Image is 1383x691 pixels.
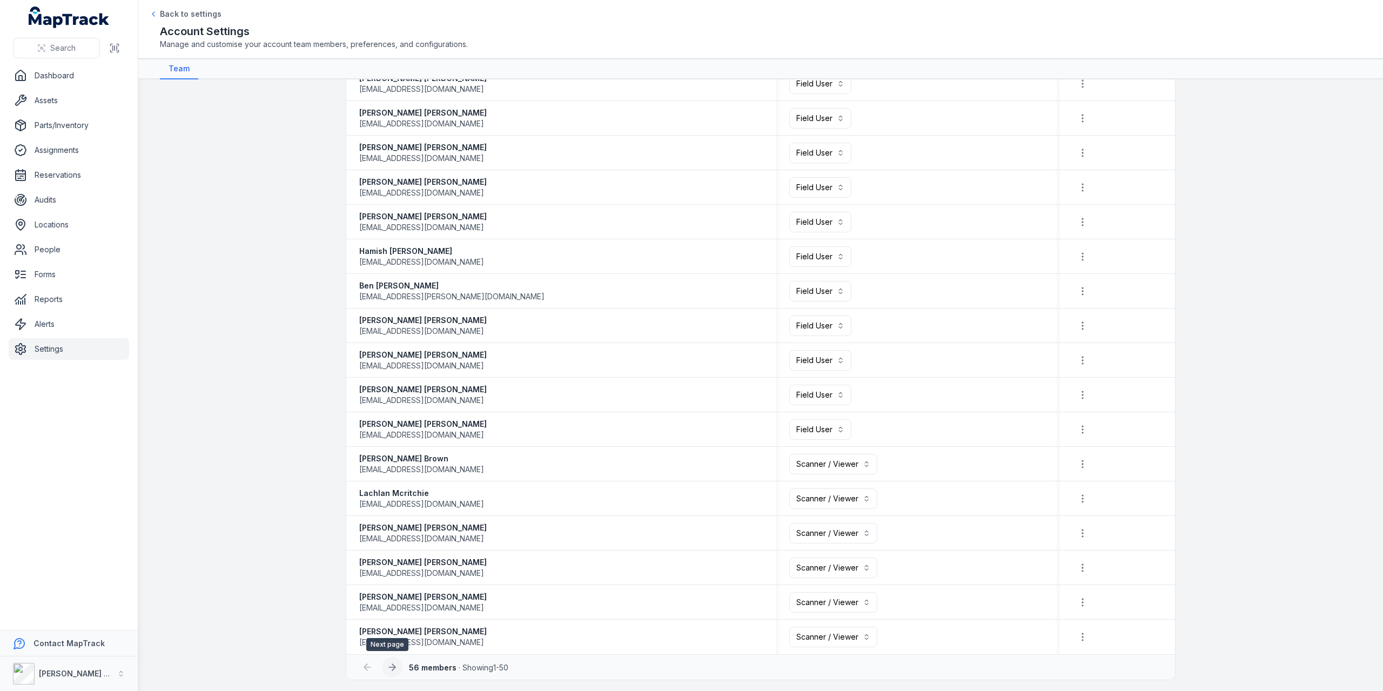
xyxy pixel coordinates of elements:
span: [EMAIL_ADDRESS][DOMAIN_NAME] [359,602,484,613]
strong: [PERSON_NAME] [PERSON_NAME] [359,592,487,602]
button: Field User [789,73,851,94]
span: [EMAIL_ADDRESS][DOMAIN_NAME] [359,499,484,509]
strong: [PERSON_NAME] [PERSON_NAME] [359,350,487,360]
strong: [PERSON_NAME] [PERSON_NAME] [359,315,487,326]
button: Field User [789,350,851,371]
a: Assignments [9,139,129,161]
button: Scanner / Viewer [789,558,877,578]
button: Field User [789,419,851,440]
strong: [PERSON_NAME] [PERSON_NAME] [359,108,487,118]
span: [EMAIL_ADDRESS][DOMAIN_NAME] [359,568,484,579]
strong: [PERSON_NAME] [PERSON_NAME] [359,142,487,153]
strong: [PERSON_NAME] Brown [359,453,484,464]
a: Dashboard [9,65,129,86]
button: Scanner / Viewer [789,454,877,474]
span: Back to settings [160,9,221,19]
strong: [PERSON_NAME] [PERSON_NAME] [359,384,487,395]
button: Field User [789,212,851,232]
span: [EMAIL_ADDRESS][DOMAIN_NAME] [359,84,484,95]
button: Field User [789,143,851,163]
strong: [PERSON_NAME] [PERSON_NAME] [359,557,487,568]
a: Forms [9,264,129,285]
strong: [PERSON_NAME] [PERSON_NAME] [359,626,487,637]
span: [EMAIL_ADDRESS][DOMAIN_NAME] [359,153,484,164]
button: Scanner / Viewer [789,592,877,613]
a: MapTrack [29,6,110,28]
span: [EMAIL_ADDRESS][DOMAIN_NAME] [359,360,484,371]
strong: 56 members [409,663,456,672]
button: Field User [789,108,851,129]
strong: [PERSON_NAME] [PERSON_NAME] [359,419,487,430]
span: Next page [366,638,408,651]
h2: Account Settings [160,24,1361,39]
strong: Ben [PERSON_NAME] [359,280,545,291]
button: Field User [789,246,851,267]
button: Field User [789,281,851,301]
strong: Contact MapTrack [33,639,105,648]
span: Search [50,43,76,53]
span: [EMAIL_ADDRESS][DOMAIN_NAME] [359,326,484,337]
button: Search [13,38,100,58]
a: Team [160,59,198,79]
button: Field User [789,177,851,198]
span: [EMAIL_ADDRESS][DOMAIN_NAME] [359,533,484,544]
strong: [PERSON_NAME] [PERSON_NAME] [359,522,487,533]
a: Reports [9,289,129,310]
button: Scanner / Viewer [789,488,877,509]
a: Reservations [9,164,129,186]
button: Field User [789,385,851,405]
button: Scanner / Viewer [789,627,877,647]
span: Manage and customise your account team members, preferences, and configurations. [160,39,1361,50]
strong: [PERSON_NAME] Air [39,669,114,678]
a: Audits [9,189,129,211]
strong: [PERSON_NAME] [PERSON_NAME] [359,211,487,222]
span: [EMAIL_ADDRESS][DOMAIN_NAME] [359,187,484,198]
span: [EMAIL_ADDRESS][DOMAIN_NAME] [359,222,484,233]
button: Field User [789,316,851,336]
strong: [PERSON_NAME] [PERSON_NAME] [359,177,487,187]
a: Settings [9,338,129,360]
span: [EMAIL_ADDRESS][DOMAIN_NAME] [359,464,484,475]
strong: Lachlan Mcritchie [359,488,484,499]
span: [EMAIL_ADDRESS][DOMAIN_NAME] [359,430,484,440]
span: [EMAIL_ADDRESS][PERSON_NAME][DOMAIN_NAME] [359,291,545,302]
a: Locations [9,214,129,236]
a: Back to settings [149,9,221,19]
a: Parts/Inventory [9,115,129,136]
a: Assets [9,90,129,111]
span: [EMAIL_ADDRESS][DOMAIN_NAME] [359,257,484,267]
button: Scanner / Viewer [789,523,877,544]
span: · Showing 1 - 50 [409,663,508,672]
span: [EMAIL_ADDRESS][DOMAIN_NAME] [359,118,484,129]
strong: Hamish [PERSON_NAME] [359,246,484,257]
span: [EMAIL_ADDRESS][DOMAIN_NAME] [359,637,484,648]
span: [EMAIL_ADDRESS][DOMAIN_NAME] [359,395,484,406]
a: Alerts [9,313,129,335]
a: People [9,239,129,260]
